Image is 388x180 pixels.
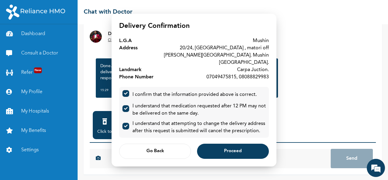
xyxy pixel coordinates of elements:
[132,91,257,98] div: I confirm that the information provided above is correct.
[119,44,144,66] div: Address
[144,44,269,66] div: 20/24, [GEOGRAPHIC_DATA] , matori off [PERSON_NAME][GEOGRAPHIC_DATA]. Mushin [GEOGRAPHIC_DATA].
[59,149,116,168] div: FAQs
[253,37,269,44] div: Mushin
[224,149,242,153] span: Proceed
[32,34,102,42] div: Chat with us now
[119,66,148,74] div: Landmark
[237,66,269,74] div: Carpa Juction.
[119,144,191,159] button: Go Back
[119,21,269,31] h4: Delivery Confirmation
[99,3,114,18] div: Minimize live chat window
[3,128,115,149] textarea: Type your message and hit 'Enter'
[119,74,159,81] div: Phone Number
[206,74,269,81] div: 07049475815, 08088829983
[132,120,266,135] div: I understand that attempting to change the delivery address after this request is submitted will ...
[11,30,25,45] img: d_794563401_company_1708531726252_794563401
[146,149,164,153] span: Go Back
[132,103,266,117] div: I understand that medication requested after 12 PM may not be delivered on the same day.
[119,37,138,44] div: L.G.A
[35,57,84,119] span: We're online!
[197,144,269,159] button: Proceed
[3,160,59,164] span: Conversation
